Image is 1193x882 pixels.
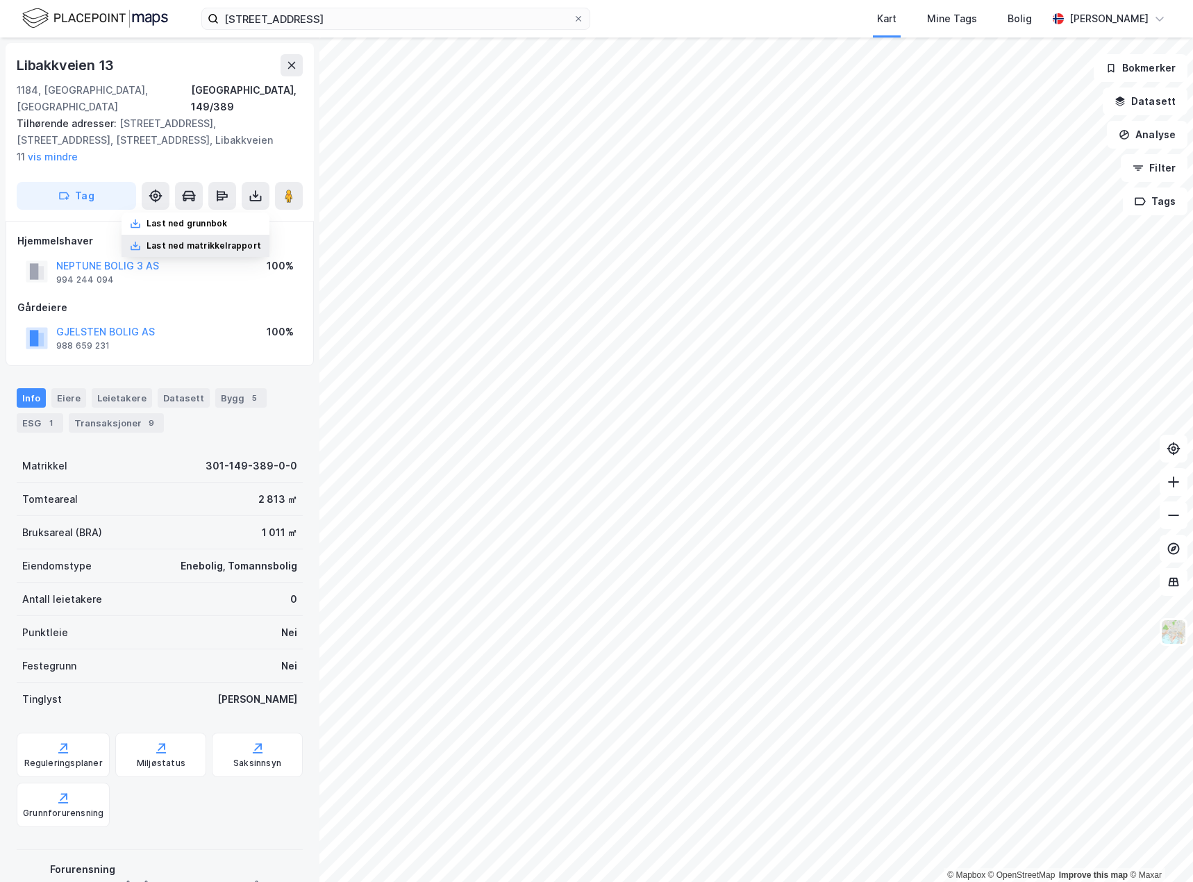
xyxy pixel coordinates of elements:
[147,218,227,229] div: Last ned grunnbok
[877,10,896,27] div: Kart
[1121,154,1187,182] button: Filter
[1123,188,1187,215] button: Tags
[147,240,261,251] div: Last ned matrikkelrapport
[219,8,573,29] input: Søk på adresse, matrikkel, gårdeiere, leietakere eller personer
[137,758,185,769] div: Miljøstatus
[22,458,67,474] div: Matrikkel
[158,388,210,408] div: Datasett
[17,182,136,210] button: Tag
[1069,10,1149,27] div: [PERSON_NAME]
[215,388,267,408] div: Bygg
[191,82,303,115] div: [GEOGRAPHIC_DATA], 149/389
[1059,870,1128,880] a: Improve this map
[24,758,103,769] div: Reguleringsplaner
[17,413,63,433] div: ESG
[22,658,76,674] div: Festegrunn
[988,870,1056,880] a: OpenStreetMap
[262,524,297,541] div: 1 011 ㎡
[281,658,297,674] div: Nei
[1160,619,1187,645] img: Z
[56,274,114,285] div: 994 244 094
[22,691,62,708] div: Tinglyst
[17,388,46,408] div: Info
[217,691,297,708] div: [PERSON_NAME]
[290,591,297,608] div: 0
[947,870,985,880] a: Mapbox
[258,491,297,508] div: 2 813 ㎡
[1103,88,1187,115] button: Datasett
[23,808,103,819] div: Grunnforurensning
[1107,121,1187,149] button: Analyse
[267,258,294,274] div: 100%
[1124,815,1193,882] iframe: Chat Widget
[233,758,281,769] div: Saksinnsyn
[281,624,297,641] div: Nei
[44,416,58,430] div: 1
[267,324,294,340] div: 100%
[206,458,297,474] div: 301-149-389-0-0
[247,391,261,405] div: 5
[22,591,102,608] div: Antall leietakere
[17,54,117,76] div: Libakkveien 13
[22,6,168,31] img: logo.f888ab2527a4732fd821a326f86c7f29.svg
[22,624,68,641] div: Punktleie
[50,861,297,878] div: Forurensning
[92,388,152,408] div: Leietakere
[144,416,158,430] div: 9
[22,524,102,541] div: Bruksareal (BRA)
[22,558,92,574] div: Eiendomstype
[22,491,78,508] div: Tomteareal
[1008,10,1032,27] div: Bolig
[17,117,119,129] span: Tilhørende adresser:
[927,10,977,27] div: Mine Tags
[1094,54,1187,82] button: Bokmerker
[69,413,164,433] div: Transaksjoner
[17,299,302,316] div: Gårdeiere
[17,82,191,115] div: 1184, [GEOGRAPHIC_DATA], [GEOGRAPHIC_DATA]
[181,558,297,574] div: Enebolig, Tomannsbolig
[51,388,86,408] div: Eiere
[17,115,292,165] div: [STREET_ADDRESS], [STREET_ADDRESS], [STREET_ADDRESS], Libakkveien 11
[56,340,110,351] div: 988 659 231
[17,233,302,249] div: Hjemmelshaver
